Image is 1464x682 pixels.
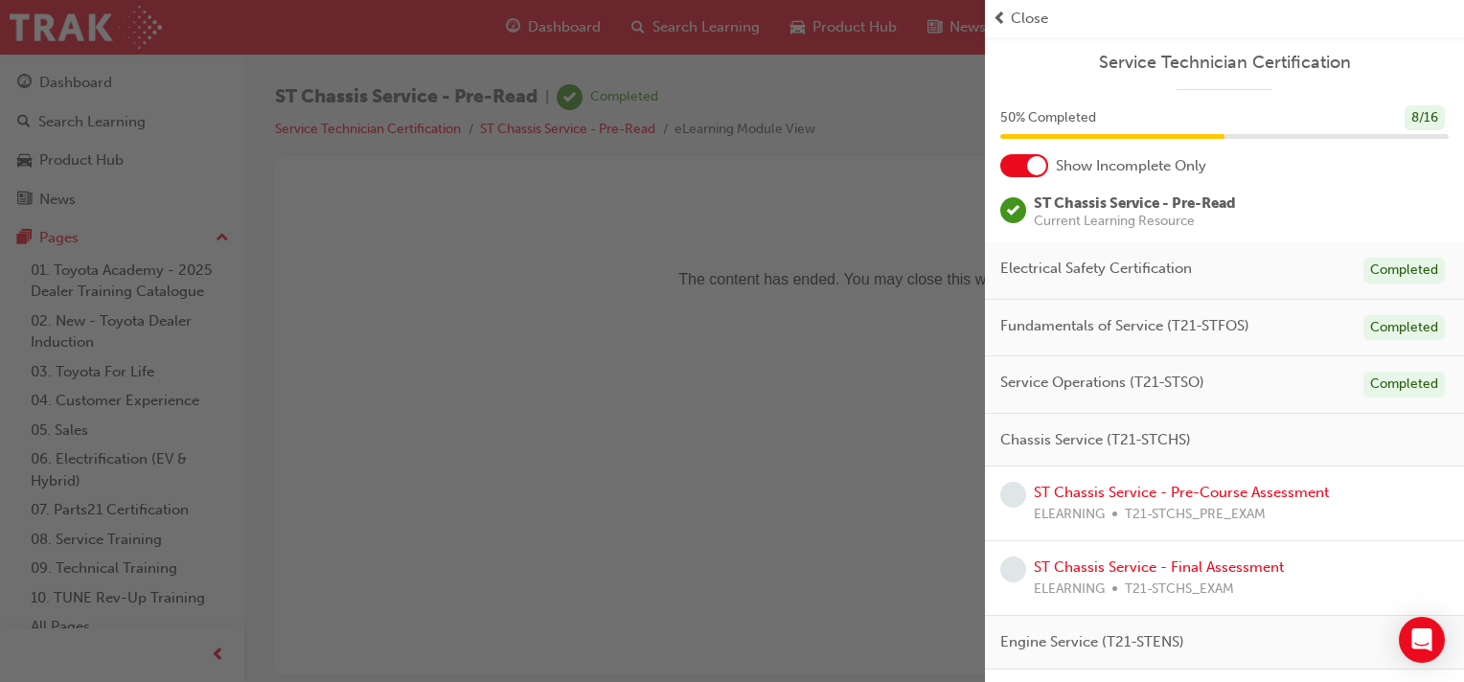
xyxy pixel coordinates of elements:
span: learningRecordVerb_NONE-icon [1000,557,1026,582]
span: Engine Service (T21-STENS) [1000,631,1184,653]
div: Completed [1363,258,1445,284]
span: ELEARNING [1034,504,1105,526]
span: prev-icon [993,8,1007,30]
p: The content has ended. You may close this window. [8,15,1120,102]
a: Service Technician Certification [1000,52,1449,74]
span: Current Learning Resource [1034,215,1236,228]
span: ST Chassis Service - Pre-Read [1034,194,1236,212]
a: ST Chassis Service - Final Assessment [1034,558,1284,576]
a: ST Chassis Service - Pre-Course Assessment [1034,484,1329,501]
div: Completed [1363,315,1445,341]
span: 50 % Completed [1000,107,1096,129]
span: T21-STCHS_EXAM [1125,579,1234,601]
span: Show Incomplete Only [1056,155,1206,177]
span: ELEARNING [1034,579,1105,601]
span: Electrical Safety Certification [1000,258,1192,280]
span: T21-STCHS_PRE_EXAM [1125,504,1266,526]
span: Service Operations (T21-STSO) [1000,372,1204,394]
button: prev-iconClose [993,8,1456,30]
span: Fundamentals of Service (T21-STFOS) [1000,315,1249,337]
span: learningRecordVerb_NONE-icon [1000,482,1026,508]
div: Completed [1363,372,1445,398]
span: Close [1011,8,1048,30]
div: 8 / 16 [1405,105,1445,131]
div: Open Intercom Messenger [1399,617,1445,663]
span: learningRecordVerb_COMPLETE-icon [1000,197,1026,223]
span: Chassis Service (T21-STCHS) [1000,429,1191,451]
